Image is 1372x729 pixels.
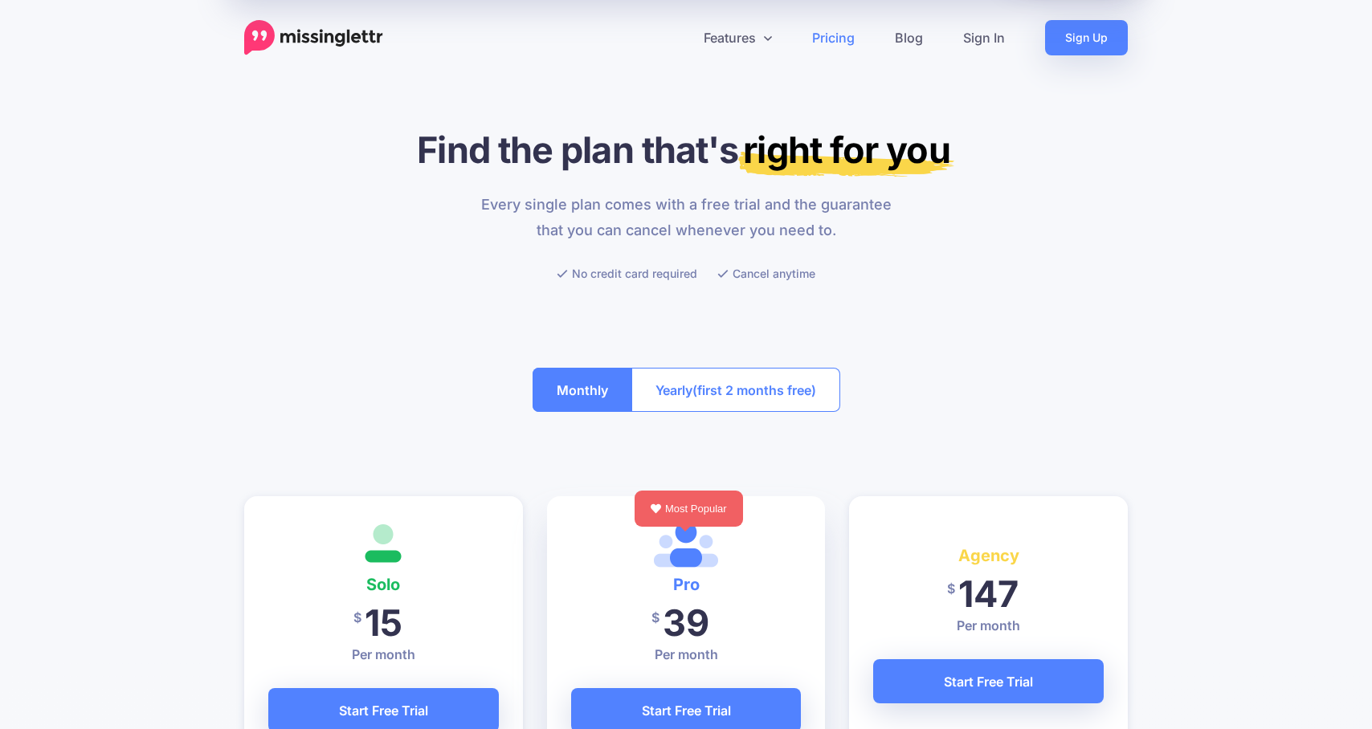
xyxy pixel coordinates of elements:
a: Home [244,20,383,55]
a: Sign Up [1045,20,1128,55]
button: Yearly(first 2 months free) [631,368,840,412]
div: Most Popular [635,491,743,527]
span: (first 2 months free) [692,377,816,403]
a: Sign In [943,20,1025,55]
li: No credit card required [557,263,697,283]
mark: right for you [738,128,954,177]
p: Per month [571,645,802,664]
p: Every single plan comes with a free trial and the guarantee that you can cancel whenever you need... [472,192,901,243]
h4: Pro [571,572,802,597]
a: Blog [875,20,943,55]
p: Per month [873,616,1104,635]
p: Per month [268,645,499,664]
span: 39 [663,601,709,645]
span: 147 [958,572,1019,616]
span: 15 [365,601,402,645]
a: Features [684,20,792,55]
a: Start Free Trial [873,659,1104,703]
h1: Find the plan that's [244,128,1128,172]
button: Monthly [533,368,632,412]
a: Pricing [792,20,875,55]
span: $ [353,600,361,636]
h4: Solo [268,572,499,597]
h4: Agency [873,543,1104,568]
span: $ [651,600,659,636]
span: $ [947,571,955,607]
li: Cancel anytime [717,263,815,283]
